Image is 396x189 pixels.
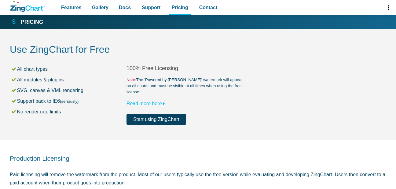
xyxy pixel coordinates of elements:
li: SVG, canvas & VML rendering [11,86,127,94]
a: Pricing [10,18,43,26]
small: The 'Powered by [PERSON_NAME]' watermark will appear on all charts and must be visible at all tim... [127,77,243,95]
span: Contact [199,3,218,12]
a: Start using ZingChart [127,114,186,125]
span: Gallery [92,3,108,12]
span: Features [61,3,82,12]
p: Paid licensing will remove the watermark from the product. Most of our users typically use the fr... [10,170,386,187]
li: All chart types [11,65,127,73]
span: Docs [119,3,131,12]
span: Support [142,3,160,12]
strong: Pricing [21,20,43,25]
a: Read more here [127,101,167,106]
li: No render rate limits [11,108,127,116]
h2: Use ZingChart for Free [10,43,386,57]
a: ZingChart Logo. Click to return to the homepage [10,1,45,12]
h2: Production Licensing [10,154,386,162]
li: Support back to IE6 [11,97,127,105]
span: Pricing [171,3,188,12]
h2: 100% Free Licensing [127,65,243,72]
li: All modules & plugins [11,76,127,84]
small: (seriously) [60,99,79,104]
span: Note: [127,77,136,82]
